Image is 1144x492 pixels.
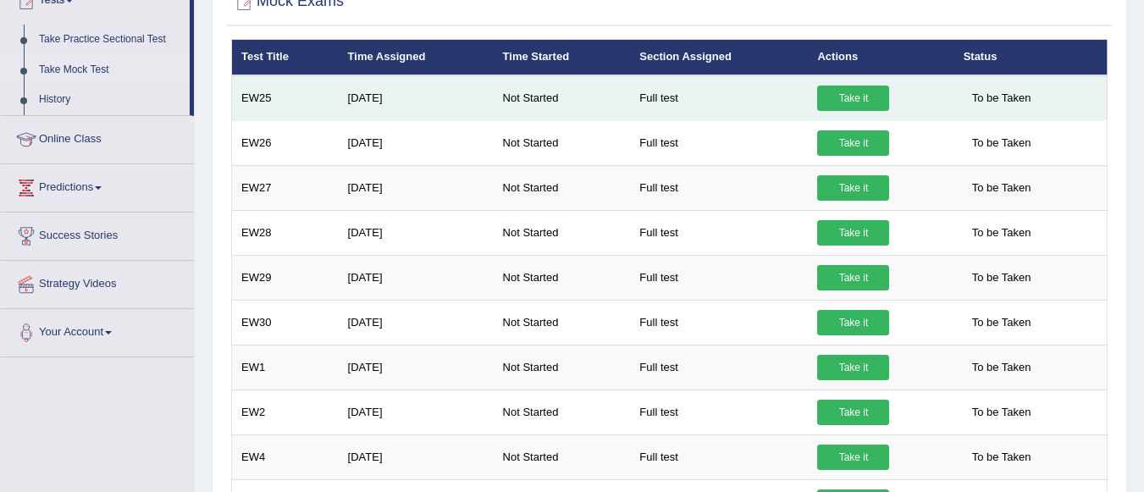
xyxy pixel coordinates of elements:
[1,261,194,303] a: Strategy Videos
[964,445,1040,470] span: To be Taken
[494,210,631,255] td: Not Started
[31,55,190,86] a: Take Mock Test
[630,210,808,255] td: Full test
[630,40,808,75] th: Section Assigned
[1,213,194,255] a: Success Stories
[964,86,1040,111] span: To be Taken
[630,300,808,345] td: Full test
[494,255,631,300] td: Not Started
[630,390,808,434] td: Full test
[232,390,339,434] td: EW2
[630,120,808,165] td: Full test
[339,300,494,345] td: [DATE]
[232,120,339,165] td: EW26
[964,175,1040,201] span: To be Taken
[817,265,889,290] a: Take it
[232,40,339,75] th: Test Title
[494,345,631,390] td: Not Started
[1,116,194,158] a: Online Class
[817,400,889,425] a: Take it
[954,40,1108,75] th: Status
[494,40,631,75] th: Time Started
[817,310,889,335] a: Take it
[232,75,339,121] td: EW25
[817,86,889,111] a: Take it
[964,400,1040,425] span: To be Taken
[630,75,808,121] td: Full test
[630,255,808,300] td: Full test
[630,165,808,210] td: Full test
[232,210,339,255] td: EW28
[964,265,1040,290] span: To be Taken
[817,175,889,201] a: Take it
[494,390,631,434] td: Not Started
[630,434,808,479] td: Full test
[817,355,889,380] a: Take it
[1,164,194,207] a: Predictions
[339,40,494,75] th: Time Assigned
[339,75,494,121] td: [DATE]
[232,345,339,390] td: EW1
[494,75,631,121] td: Not Started
[339,390,494,434] td: [DATE]
[494,120,631,165] td: Not Started
[817,220,889,246] a: Take it
[339,345,494,390] td: [DATE]
[232,300,339,345] td: EW30
[232,255,339,300] td: EW29
[494,165,631,210] td: Not Started
[339,210,494,255] td: [DATE]
[232,434,339,479] td: EW4
[817,445,889,470] a: Take it
[339,434,494,479] td: [DATE]
[817,130,889,156] a: Take it
[494,300,631,345] td: Not Started
[964,310,1040,335] span: To be Taken
[339,120,494,165] td: [DATE]
[808,40,953,75] th: Actions
[232,165,339,210] td: EW27
[964,130,1040,156] span: To be Taken
[494,434,631,479] td: Not Started
[339,255,494,300] td: [DATE]
[339,165,494,210] td: [DATE]
[964,355,1040,380] span: To be Taken
[964,220,1040,246] span: To be Taken
[31,25,190,55] a: Take Practice Sectional Test
[630,345,808,390] td: Full test
[31,85,190,115] a: History
[1,309,194,351] a: Your Account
